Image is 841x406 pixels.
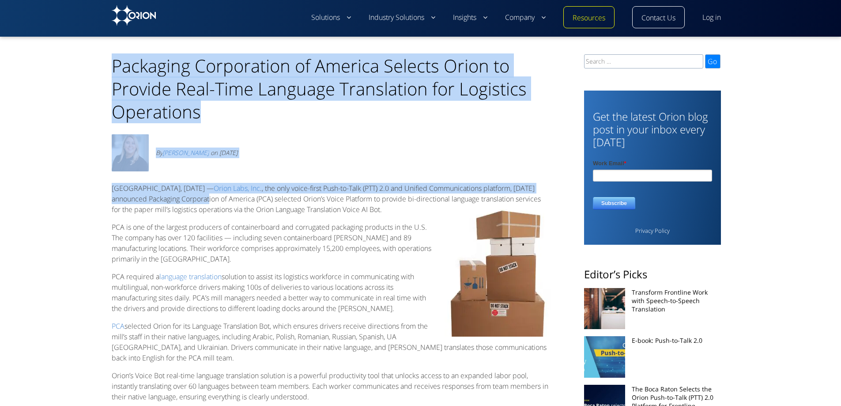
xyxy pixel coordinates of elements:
[632,336,721,345] a: E-book: Push-to-Talk 2.0
[584,336,625,377] img: Unified communications and PTT 2.0
[112,5,156,26] img: Orion
[369,12,435,23] a: Industry Solutions
[635,227,670,235] a: Privacy Policy
[702,12,721,23] a: Log in
[112,134,149,171] img: Avatar photo
[445,204,551,337] img: PCA chooses Orion for PTT language translation
[211,148,218,157] span: on
[112,222,431,264] span: PCA is one of the largest producers of containerboard and corrugated packaging products in the U....
[573,13,605,23] a: Resources
[453,12,487,23] a: Insights
[505,12,546,23] a: Company
[214,183,260,194] a: Orion Labs, Inc
[159,272,222,282] a: language translation
[112,321,124,331] a: PCA
[632,288,721,313] a: Transform Frontline Work with Speech-to-Speech Translation
[593,159,712,225] iframe: Form 0
[162,148,209,157] a: [PERSON_NAME]
[112,272,426,313] span: PCA required a solution to assist its logistics workforce in communicating with multilingual, non...
[219,148,238,157] time: [DATE]
[112,371,548,402] span: Orion’s Voice Bot real-time language translation solution is a powerful productivity tool that un...
[112,183,214,193] span: [GEOGRAPHIC_DATA], [DATE] —
[705,54,720,68] input: Go
[112,41,551,123] h1: Packaging Corporation of America Selects Orion to Provide Real-Time Language Translation for Logi...
[641,13,675,23] a: Contact Us
[112,321,547,363] span: selected Orion for its Language Translation Bot, which ensures drivers receive directions from th...
[593,110,712,148] h3: Get the latest Orion blog post in your inbox every [DATE]
[311,12,351,23] a: Solutions
[112,183,541,214] span: ., the only voice-first Push-to-Talk (PTT) 2.0 and Unified Communications platform, [DATE] announ...
[156,148,211,157] span: By
[682,304,841,406] iframe: Chat Widget
[584,267,721,281] h2: Editor’s Picks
